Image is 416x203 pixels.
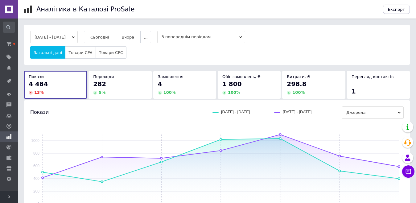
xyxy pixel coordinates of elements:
button: Товари CPA [65,46,96,59]
span: Вчора [122,35,134,39]
span: Перегляд контактів [352,74,394,79]
span: 100 % [163,90,176,95]
button: Товари CPC [96,46,126,59]
span: Сьогодні [90,35,109,39]
span: Покази [30,109,49,116]
span: 298.8 [287,80,306,88]
span: Загальні дані [34,50,62,55]
span: 13 % [34,90,44,95]
text: 600 [33,164,39,168]
button: [DATE] - [DATE] [30,31,78,43]
span: Переходи [93,74,114,79]
span: 282 [93,80,106,88]
span: Витрати, ₴ [287,74,310,79]
button: Сьогодні [84,31,116,43]
text: 400 [33,176,39,181]
span: Експорт [388,7,405,12]
button: ... [140,31,151,43]
span: 100 % [228,90,240,95]
span: 5 % [99,90,105,95]
span: Товари CPC [99,50,123,55]
button: Експорт [383,5,410,14]
span: Замовлення [158,74,183,79]
span: Покази [29,74,44,79]
text: 1000 [31,139,39,143]
button: Вчора [115,31,141,43]
button: Чат з покупцем [402,165,414,178]
span: 1 [352,88,356,95]
span: ... [144,35,147,39]
span: Обіг замовлень, ₴ [222,74,261,79]
span: 4 484 [29,80,48,88]
button: Загальні дані [30,46,65,59]
span: З попереднім періодом [157,31,245,43]
span: Товари CPA [68,50,92,55]
h1: Аналітика в Каталозі ProSale [36,6,134,13]
span: 1 800 [222,80,242,88]
text: 200 [33,189,39,193]
span: 4 [158,80,162,88]
text: 800 [33,151,39,155]
span: Джерела [342,106,404,119]
span: 100 % [292,90,305,95]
